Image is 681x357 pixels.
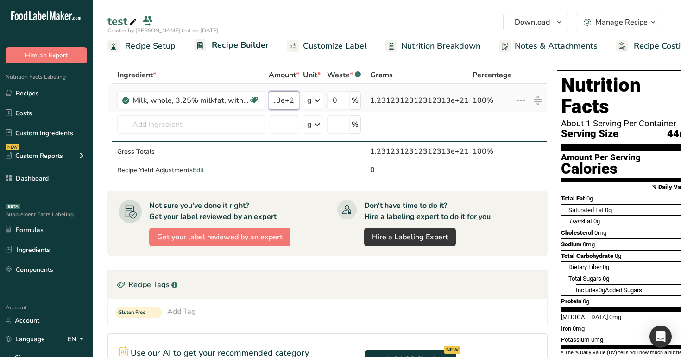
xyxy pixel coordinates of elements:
span: Get your label reviewed by an expert [157,232,283,243]
span: Includes Added Sugars [576,287,642,294]
div: 1.2312312312312313e+21 [370,146,469,157]
a: Language [6,331,45,347]
span: Grams [370,69,393,81]
div: Custom Reports [6,151,63,161]
button: Manage Recipe [576,13,662,31]
i: Trans [568,218,584,225]
span: Edit [193,166,204,175]
span: 0mg [573,325,585,332]
a: Notes & Attachments [499,36,598,56]
div: 100% [473,146,512,157]
span: Customize Label [303,40,367,52]
div: Not sure you've done it right? Get your label reviewed by an expert [149,200,277,222]
span: Saturated Fat [568,207,604,213]
span: 0mg [594,229,606,236]
button: Download [503,13,568,31]
button: Hire an Expert [6,47,87,63]
a: Customize Label [287,36,367,56]
span: Total Sugars [568,275,601,282]
div: 1.2312312312312313e+21 [370,95,469,106]
div: Milk, whole, 3.25% milkfat, without added vitamin A and [MEDICAL_DATA] [132,95,248,106]
div: Don't have time to do it? Hire a labeling expert to do it for you [364,200,491,222]
span: Ingredient [117,69,156,81]
div: Recipe Yield Adjustments [117,165,265,175]
span: 0g [615,252,621,259]
span: Unit [303,69,321,81]
span: Gluten Free [118,309,151,317]
span: Dietary Fiber [568,263,601,270]
span: 0g [593,218,600,225]
span: Recipe Setup [125,40,176,52]
span: Total Fat [561,195,585,202]
span: 0g [583,298,589,305]
span: Potassium [561,336,590,343]
div: Open Intercom Messenger [649,326,672,348]
div: 0 [370,164,469,175]
div: Recipe Tags [108,271,547,299]
span: Serving Size [561,128,618,140]
span: Nutrition Breakdown [401,40,480,52]
span: 0g [599,287,605,294]
a: Recipe Setup [107,36,176,56]
span: Notes & Attachments [515,40,598,52]
span: 0mg [609,313,621,320]
div: g [307,95,312,106]
div: Manage Recipe [595,17,648,28]
span: 0g [603,275,609,282]
div: g [307,119,312,130]
a: Recipe Builder [194,35,269,57]
span: Sodium [561,241,581,248]
span: 0g [603,263,609,270]
div: Gross Totals [117,147,265,157]
a: Hire a Labeling Expert [364,228,456,246]
input: Add Ingredient [117,115,265,134]
span: Download [515,17,550,28]
div: Add Tag [167,306,196,317]
span: Total Carbohydrate [561,252,613,259]
div: test [107,13,139,30]
span: Protein [561,298,581,305]
span: Cholesterol [561,229,593,236]
span: Recipe Builder [212,39,269,51]
span: Created by [PERSON_NAME] test on [DATE] [107,27,218,34]
div: EN [68,334,87,345]
span: Iron [561,325,571,332]
span: [MEDICAL_DATA] [561,313,608,320]
div: 100% [473,95,512,106]
div: Waste [327,69,361,81]
span: Fat [568,218,592,225]
div: Calories [561,162,641,175]
span: 0g [586,195,593,202]
div: BETA [6,204,20,209]
span: Amount [269,69,299,81]
div: NEW [444,346,460,354]
a: Nutrition Breakdown [385,36,480,56]
span: 0g [605,207,612,213]
span: Percentage [473,69,512,81]
span: 0mg [583,241,595,248]
div: Amount Per Serving [561,153,641,162]
button: Get your label reviewed by an expert [149,228,290,246]
span: 0mg [591,336,603,343]
div: NEW [6,144,19,150]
